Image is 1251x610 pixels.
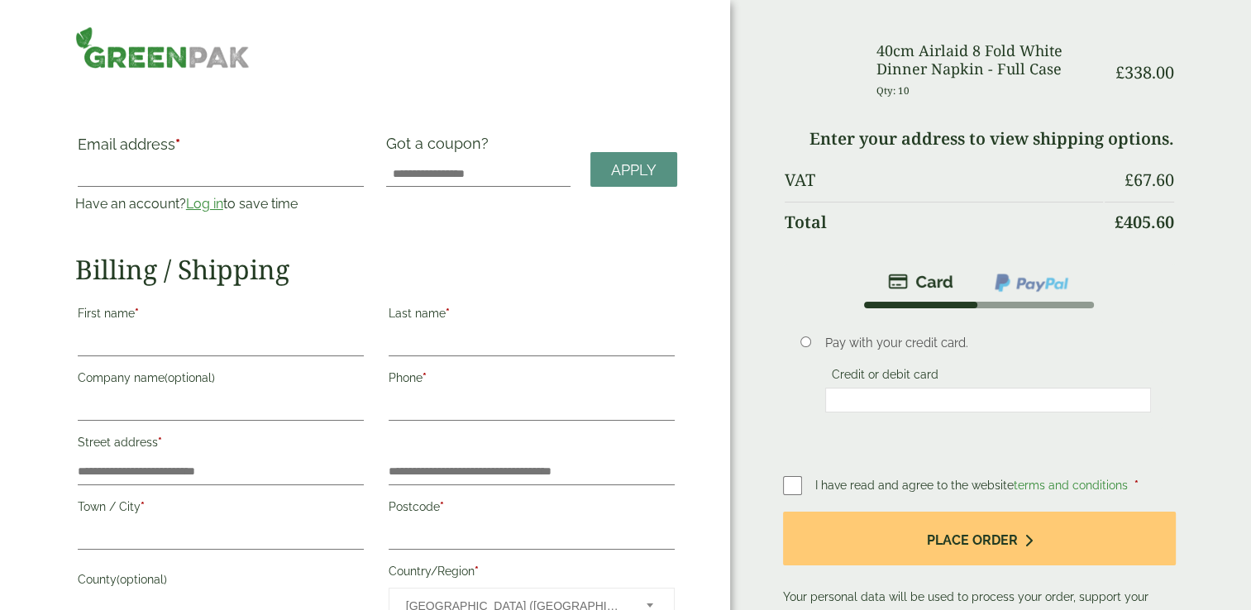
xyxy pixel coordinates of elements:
p: Pay with your credit card. [825,471,1150,489]
bdi: 338.00 [1115,130,1174,152]
span: £ [1115,130,1124,152]
abbr: required [175,136,180,153]
abbr: required [446,307,450,320]
span: £ [1124,306,1134,328]
label: Email address [78,137,364,160]
img: 40cm White Airlaid 8 Fold Dinner Napkin-Full Case-0 [785,42,857,241]
a: Log in [186,196,223,212]
span: £ [1115,348,1124,370]
abbr: required [135,307,139,320]
abbr: required [158,436,162,449]
label: Company name [78,366,364,394]
abbr: required [141,500,145,513]
th: Total [785,339,1104,379]
a: Apply [590,152,677,188]
bdi: 67.60 [1124,306,1174,328]
abbr: required [423,371,427,384]
small: Qty: 10 [876,84,910,97]
p: Have an account? to save time [75,194,366,214]
span: (optional) [165,371,215,384]
h3: 40cm Airlaid 8 Fold White Dinner Napkin - Full Case [876,42,1103,78]
label: Country/Region [389,560,675,588]
label: Town / City [78,495,364,523]
td: Enter your address to view shipping options. [785,256,1175,296]
span: Apply [611,161,657,179]
img: GreenPak Supplies [75,26,250,69]
label: Phone [389,366,675,394]
abbr: required [475,565,479,578]
img: ppcp-gateway.png [993,409,1070,431]
label: First name [78,302,364,330]
label: Credit or debit card [825,505,945,523]
span: (optional) [117,573,167,586]
img: stripe.png [888,409,953,429]
bdi: 405.60 [1115,348,1174,370]
th: VAT [785,298,1104,337]
label: Street address [78,431,364,459]
label: Postcode [389,495,675,523]
label: Last name [389,302,675,330]
label: County [78,568,364,596]
abbr: required [440,500,444,513]
label: Got a coupon? [386,135,495,160]
h2: Billing / Shipping [75,254,677,285]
